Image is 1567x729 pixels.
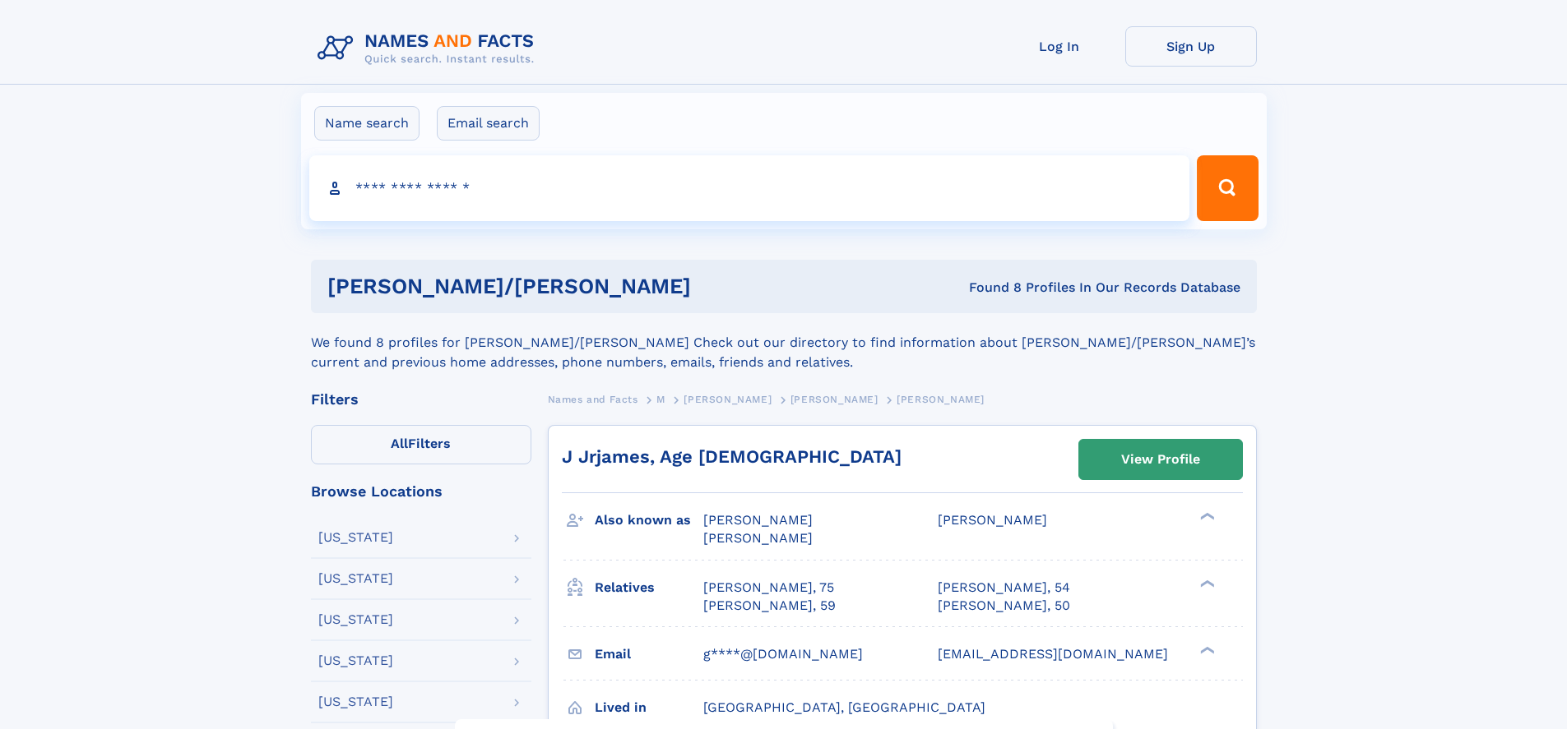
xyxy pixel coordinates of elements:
[311,392,531,407] div: Filters
[327,276,830,297] h1: [PERSON_NAME]/[PERSON_NAME]
[938,597,1070,615] a: [PERSON_NAME], 50
[1121,441,1200,478] div: View Profile
[595,574,703,602] h3: Relatives
[790,394,879,405] span: [PERSON_NAME]
[595,640,703,668] h3: Email
[790,389,879,409] a: [PERSON_NAME]
[595,694,703,722] h3: Lived in
[548,389,638,409] a: Names and Facts
[938,579,1070,597] a: [PERSON_NAME], 54
[1196,644,1216,655] div: ❯
[684,389,772,409] a: [PERSON_NAME]
[1125,26,1257,67] a: Sign Up
[684,394,772,405] span: [PERSON_NAME]
[1197,155,1258,221] button: Search Button
[311,425,531,464] label: Filters
[830,279,1240,297] div: Found 8 Profiles In Our Records Database
[656,389,665,409] a: M
[994,26,1125,67] a: Log In
[309,155,1190,221] input: search input
[562,446,902,467] a: J Jrjames, Age [DEMOGRAPHIC_DATA]
[703,579,834,597] a: [PERSON_NAME], 75
[703,530,813,546] span: [PERSON_NAME]
[318,613,393,626] div: [US_STATE]
[703,699,985,715] span: [GEOGRAPHIC_DATA], [GEOGRAPHIC_DATA]
[318,531,393,544] div: [US_STATE]
[437,106,540,141] label: Email search
[311,26,548,71] img: Logo Names and Facts
[314,106,420,141] label: Name search
[938,646,1168,662] span: [EMAIL_ADDRESS][DOMAIN_NAME]
[318,654,393,667] div: [US_STATE]
[1196,511,1216,522] div: ❯
[318,695,393,708] div: [US_STATE]
[1196,578,1216,588] div: ❯
[311,313,1257,372] div: We found 8 profiles for [PERSON_NAME]/[PERSON_NAME] Check out our directory to find information a...
[311,484,531,499] div: Browse Locations
[391,436,408,451] span: All
[1079,440,1242,479] a: View Profile
[938,512,1047,528] span: [PERSON_NAME]
[318,572,393,585] div: [US_STATE]
[703,512,813,528] span: [PERSON_NAME]
[703,597,836,615] a: [PERSON_NAME], 59
[595,506,703,534] h3: Also known as
[656,394,665,405] span: M
[897,394,985,405] span: [PERSON_NAME]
